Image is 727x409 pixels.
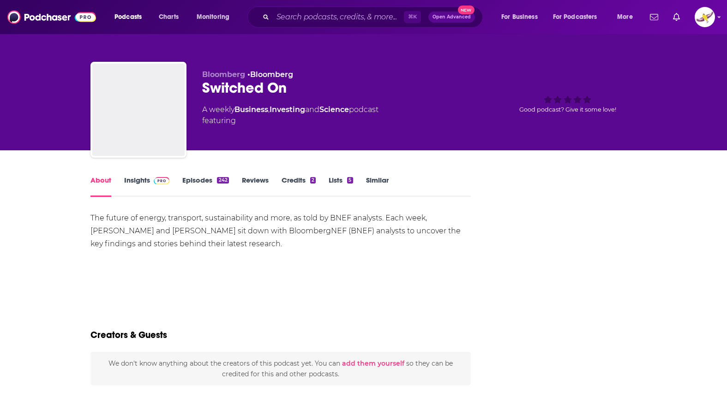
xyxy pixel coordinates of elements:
a: Reviews [242,176,269,197]
a: Show notifications dropdown [669,9,684,25]
button: open menu [611,10,644,24]
button: Open AdvancedNew [428,12,475,23]
input: Search podcasts, credits, & more... [273,10,404,24]
div: Good podcast? Give it some love! [499,70,637,127]
img: Podchaser - Follow, Share and Rate Podcasts [7,8,96,26]
a: About [90,176,111,197]
div: Search podcasts, credits, & more... [256,6,492,28]
span: Good podcast? Give it some love! [519,106,616,113]
a: Charts [153,10,184,24]
div: 242 [217,177,228,184]
h2: Creators & Guests [90,329,167,341]
a: InsightsPodchaser Pro [124,176,170,197]
span: ⌘ K [404,11,421,23]
span: For Business [501,11,538,24]
div: 2 [310,177,316,184]
button: Show profile menu [695,7,715,27]
a: Business [234,105,268,114]
span: Podcasts [114,11,142,24]
a: Episodes242 [182,176,228,197]
span: Monitoring [197,11,229,24]
button: open menu [108,10,154,24]
span: and [305,105,319,114]
span: New [458,6,475,14]
span: Bloomberg [202,70,245,79]
button: open menu [547,10,611,24]
span: featuring [202,115,379,126]
a: Credits2 [282,176,316,197]
span: More [617,11,633,24]
a: Lists5 [329,176,353,197]
a: Science [319,105,349,114]
a: Bloomberg [250,70,293,79]
a: Show notifications dropdown [646,9,662,25]
span: For Podcasters [553,11,597,24]
a: Investing [270,105,305,114]
button: open menu [190,10,241,24]
img: User Profile [695,7,715,27]
div: 5 [347,177,353,184]
span: Logged in as Goldfinch [695,7,715,27]
button: open menu [495,10,549,24]
span: We don't know anything about the creators of this podcast yet . You can so they can be credited f... [108,359,453,378]
span: , [268,105,270,114]
img: Podchaser Pro [154,177,170,184]
div: The future of energy, transport, sustainability and more, as told by BNEF analysts. Each week, [P... [90,212,471,250]
span: Open Advanced [433,15,471,19]
span: • [247,70,293,79]
a: Similar [366,176,389,197]
span: Charts [159,11,179,24]
button: add them yourself [342,360,404,367]
div: A weekly podcast [202,104,379,126]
